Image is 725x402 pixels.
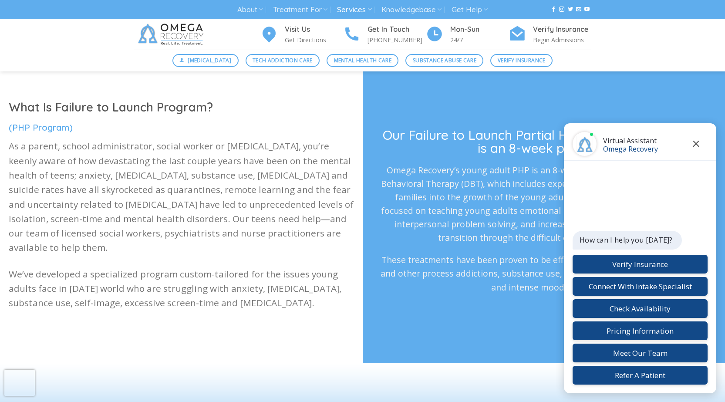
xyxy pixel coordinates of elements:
h3: Our Failure to Launch Partial Hospitalization Program is an 8-week program [381,128,707,155]
h4: Get In Touch [368,24,426,35]
a: Mental Health Care [327,54,398,67]
p: Get Directions [285,35,343,45]
span: Verify Insurance [498,56,546,64]
p: [PHONE_NUMBER] [368,35,426,45]
a: Get Help [452,2,488,18]
p: We’ve developed a specialized program custom-tailored for the issues young adults face in [DATE] ... [9,267,354,311]
a: Follow on Twitter [568,7,573,13]
h4: Verify Insurance [533,24,591,35]
h1: What Is Failure to Launch Program? [9,100,354,115]
p: Omega Recovery’s young adult PHP is an 8-week program based on Dialectical Behavioral Therapy (DB... [381,163,707,244]
a: Follow on Facebook [551,7,556,13]
a: Knowledgebase [381,2,442,18]
a: About [237,2,263,18]
p: These treatments have been proven to be effective for treating [MEDICAL_DATA] and other process a... [381,253,707,294]
a: Send us an email [576,7,581,13]
a: Get In Touch [PHONE_NUMBER] [343,24,426,45]
a: [MEDICAL_DATA] [172,54,239,67]
a: Visit Us Get Directions [260,24,343,45]
a: Substance Abuse Care [405,54,483,67]
h4: Mon-Sun [450,24,509,35]
a: Services [337,2,371,18]
span: (PHP Program) [9,122,73,133]
span: Mental Health Care [334,56,391,64]
span: [MEDICAL_DATA] [188,56,231,64]
span: Tech Addiction Care [253,56,313,64]
p: As a parent, school administrator, social worker or [MEDICAL_DATA], you’re keenly aware of how de... [9,139,354,255]
a: Verify Insurance [490,54,553,67]
h4: Visit Us [285,24,343,35]
a: Tech Addiction Care [246,54,320,67]
a: Follow on Instagram [559,7,564,13]
p: Begin Admissions [533,35,591,45]
span: Substance Abuse Care [413,56,476,64]
a: Verify Insurance Begin Admissions [509,24,591,45]
p: 24/7 [450,35,509,45]
img: Omega Recovery [134,19,210,50]
a: Treatment For [273,2,327,18]
a: Follow on YouTube [584,7,590,13]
